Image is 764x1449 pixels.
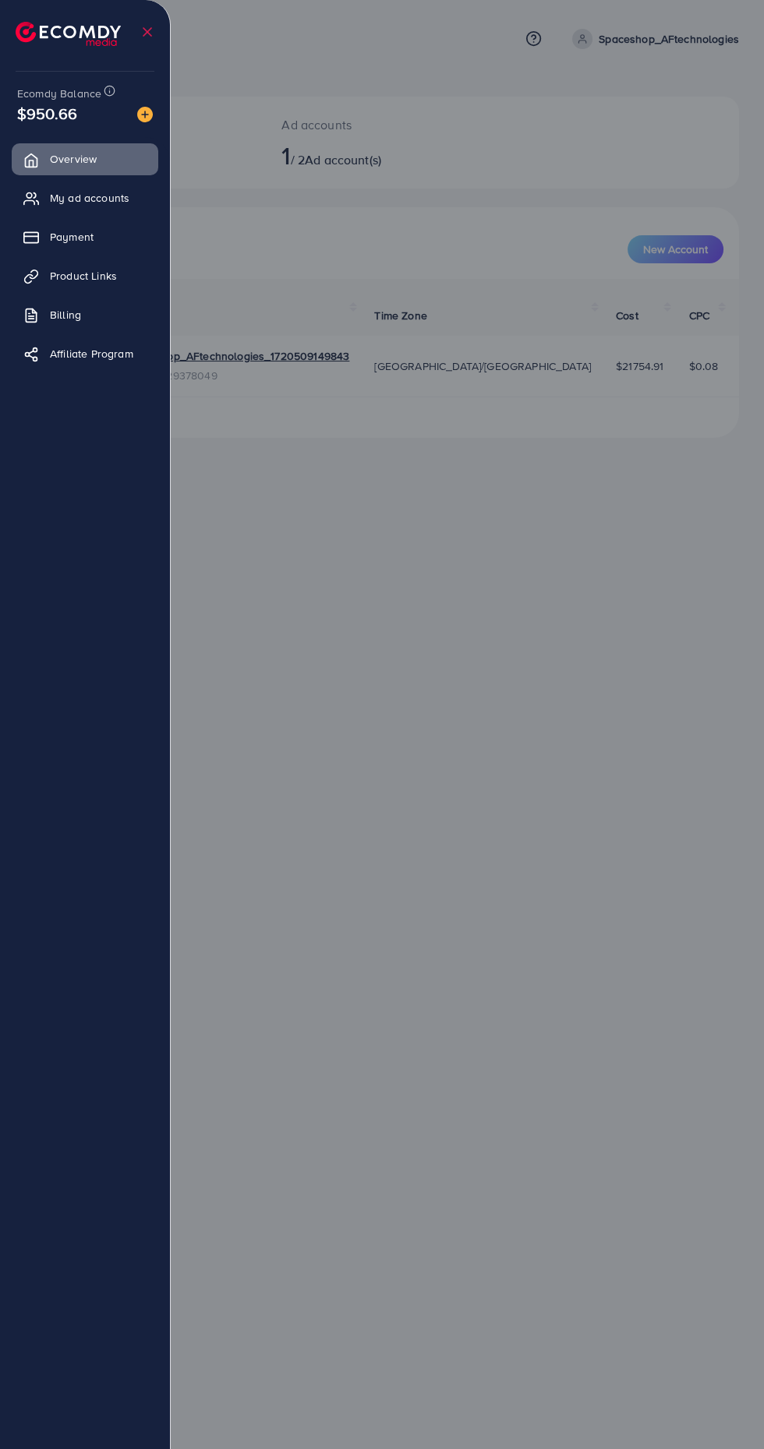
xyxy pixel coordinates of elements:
img: logo [16,22,121,46]
span: Payment [50,229,94,245]
span: Affiliate Program [50,346,133,361]
a: Overview [12,143,158,175]
span: Billing [50,307,81,323]
a: Payment [12,221,158,252]
span: $950.66 [17,102,77,125]
span: Ecomdy Balance [17,86,101,101]
a: Product Links [12,260,158,291]
span: Overview [50,151,97,167]
a: My ad accounts [12,182,158,213]
img: image [137,107,153,122]
span: My ad accounts [50,190,129,206]
a: Affiliate Program [12,338,158,369]
a: Billing [12,299,158,330]
span: Product Links [50,268,117,284]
